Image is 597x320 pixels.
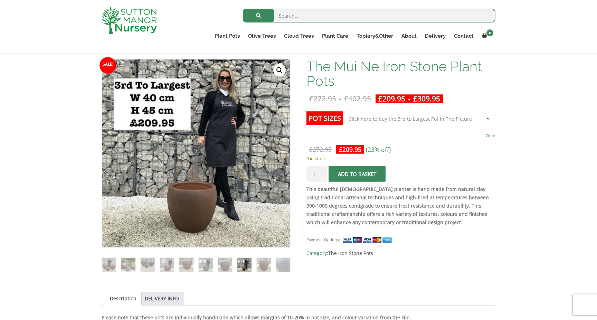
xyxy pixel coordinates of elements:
p: . [306,185,495,227]
a: Delivery [421,31,450,41]
a: Clear options [486,131,495,140]
span: £ [309,94,313,103]
a: Cloud Trees [280,31,318,41]
p: 9 in stock [306,154,495,163]
span: £ [309,145,313,154]
span: (23% off) [366,145,391,154]
a: Plant Care [318,31,352,41]
button: Add to basket [329,166,386,182]
strong: This beautiful [DEMOGRAPHIC_DATA] planter is hand made from natural clay using traditional artisa... [306,186,489,226]
span: £ [413,94,417,103]
span: £ [344,94,348,103]
span: Category: [306,249,495,257]
img: The Mui Ne Iron Stone Plant Pots [102,258,116,272]
img: The Mui Ne Iron Stone Plant Pots - Image 10 [276,258,290,272]
img: The Mui Ne Iron Stone Plant Pots - Image 7 [218,258,232,272]
input: Product quantity [306,166,327,182]
bdi: 209.95 [378,94,405,103]
img: The Mui Ne Iron Stone Plant Pots - 668C1017 EA8A 4DF7 9E50 1681E6E2C5D3 1 105 c [102,60,290,248]
a: View full-screen image gallery [273,64,286,76]
span: £ [378,94,382,103]
bdi: 309.95 [413,94,440,103]
img: The Mui Ne Iron Stone Plant Pots - Image 6 [199,258,213,272]
ins: - [376,94,443,103]
bdi: 209.95 [339,145,361,154]
span: £ [339,145,342,154]
img: The Mui Ne Iron Stone Plant Pots - Image 8 [237,258,252,272]
a: The Iron Stone Pots [328,250,373,256]
a: Olive Trees [244,31,280,41]
bdi: 272.95 [309,94,336,103]
a: Topiary&Other [352,31,397,41]
a: About [397,31,421,41]
img: The Mui Ne Iron Stone Plant Pots - Image 4 [160,258,174,272]
img: The Mui Ne Iron Stone Plant Pots - Image 2 [121,258,135,272]
h1: The Mui Ne Iron Stone Plant Pots [306,59,495,88]
span: Sale! [99,57,116,74]
small: Payment Options: [306,237,340,242]
img: The Mui Ne Iron Stone Plant Pots - Image 5 [179,258,193,272]
label: Pot Sizes [306,111,343,125]
a: DELIVERY INFO [145,292,179,305]
img: The Mui Ne Iron Stone Plant Pots - Image 3 [141,258,155,272]
a: 0 [478,31,495,41]
img: payment supported [342,236,394,244]
del: - [306,94,374,103]
img: logo [102,7,157,34]
span: 0 [486,29,493,36]
input: Search... [243,9,495,22]
bdi: 402.95 [344,94,371,103]
a: Contact [450,31,478,41]
img: The Mui Ne Iron Stone Plant Pots - Image 9 [257,258,271,272]
a: Description [110,292,136,305]
bdi: 272.95 [309,145,332,154]
a: Plant Pots [210,31,244,41]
